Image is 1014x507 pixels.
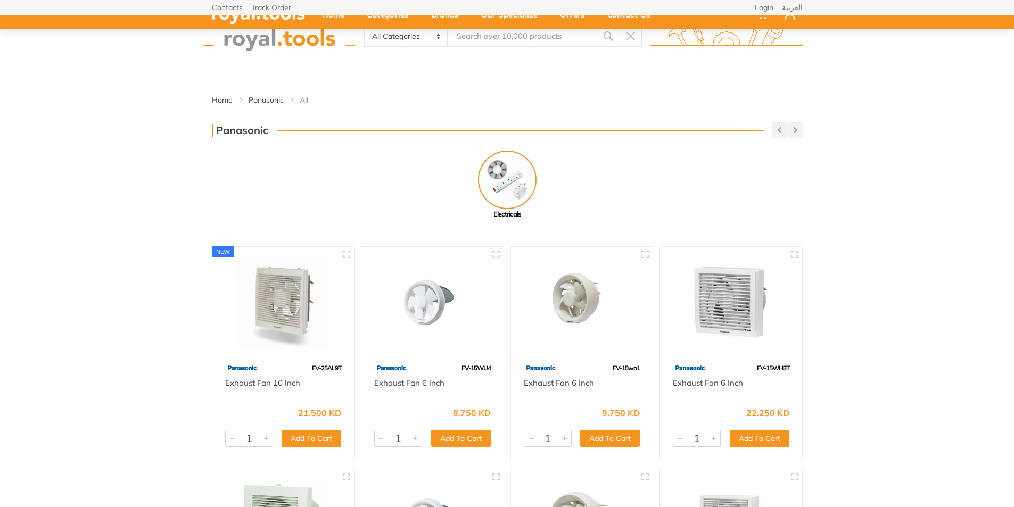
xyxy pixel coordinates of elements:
[458,151,556,220] a: Electricals
[374,359,409,377] img: 79.webp
[203,22,356,51] img: royal.tools Logo
[580,430,640,447] button: Add To Cart
[670,256,793,348] img: Royal Tools - Exhaust Fan 6 Inch
[746,409,789,417] div: 22.250 KD
[212,246,235,257] div: new
[673,359,707,377] img: 79.webp
[755,4,773,11] a: Login
[650,22,803,51] img: royal.tools Logo
[212,95,803,105] nav: breadcrumb
[524,378,594,388] a: Exhaust Fan 6 Inch
[782,4,803,11] a: العربية
[225,359,260,377] img: 79.webp
[212,4,243,11] a: Contacts
[602,409,640,417] div: 9.750 KD
[461,364,491,372] span: FV-15WU4
[212,95,233,105] a: Home
[282,430,341,447] button: Add To Cart
[458,209,556,220] div: Electricals
[757,364,789,372] span: FV-15WH3T
[453,409,491,417] div: 8.750 KD
[613,364,640,372] span: FV-15wa1
[730,430,789,447] button: Add To Cart
[431,430,491,447] button: Add To Cart
[222,256,345,348] img: Royal Tools - Exhaust Fan 10 Inch
[298,409,341,417] div: 21.500 KD
[478,151,537,209] img: Royal - Electricals
[521,256,644,348] img: Royal Tools - Exhaust Fan 6 Inch
[212,124,268,137] h3: Panasonic
[251,4,291,11] a: Track Order
[225,378,300,388] a: Exhaust Fan 10 Inch
[300,95,324,105] li: All
[371,256,494,348] img: Royal Tools - Exhaust Fan 6 Inch
[312,364,341,372] span: FV-25AL9T
[524,359,558,377] img: 79.webp
[374,378,444,388] a: Exhaust Fan 6 Inch
[365,26,448,46] select: Category
[673,378,743,388] a: Exhaust Fan 6 Inch
[249,95,284,105] a: Panasonic
[448,25,597,47] input: Site search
